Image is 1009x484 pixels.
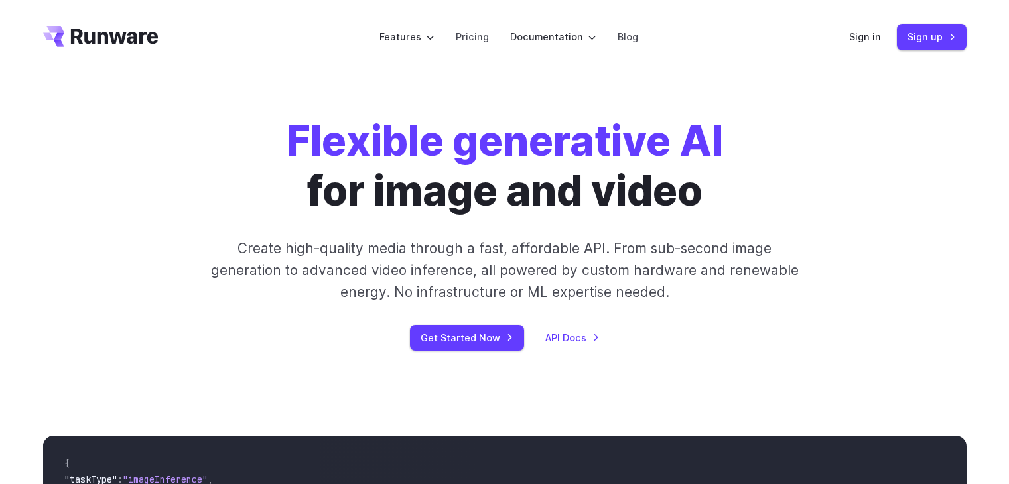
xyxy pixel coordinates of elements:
p: Create high-quality media through a fast, affordable API. From sub-second image generation to adv... [209,237,800,304]
a: Sign up [897,24,967,50]
label: Features [379,29,435,44]
label: Documentation [510,29,596,44]
h1: for image and video [287,117,723,216]
a: API Docs [545,330,600,345]
span: { [64,457,70,469]
a: Blog [618,29,638,44]
a: Go to / [43,26,159,47]
a: Get Started Now [410,325,524,351]
a: Pricing [456,29,489,44]
a: Sign in [849,29,881,44]
strong: Flexible generative AI [287,116,723,166]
